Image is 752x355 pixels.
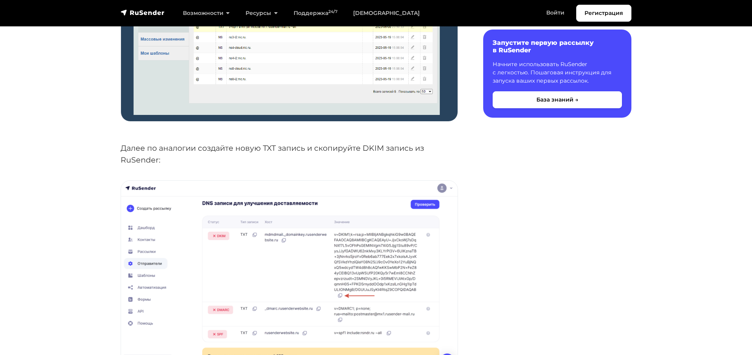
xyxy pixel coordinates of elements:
button: База знаний → [493,91,622,108]
a: Ресурсы [238,5,285,21]
p: Далее по аналогии создайте новую TXT запись и скопируйте DKIM запись из RuSender: [121,142,458,166]
h6: Запустите первую рассылку в RuSender [493,39,622,54]
a: Возможности [175,5,238,21]
a: Войти [538,5,572,21]
sup: 24/7 [328,9,337,14]
a: Поддержка24/7 [286,5,345,21]
a: Запустите первую рассылку в RuSender Начните использовать RuSender с легкостью. Пошаговая инструк... [483,30,631,118]
p: Начните использовать RuSender с легкостью. Пошаговая инструкция для запуска ваших первых рассылок. [493,60,622,85]
a: [DEMOGRAPHIC_DATA] [345,5,428,21]
img: RuSender [121,9,165,17]
a: Регистрация [576,5,631,22]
